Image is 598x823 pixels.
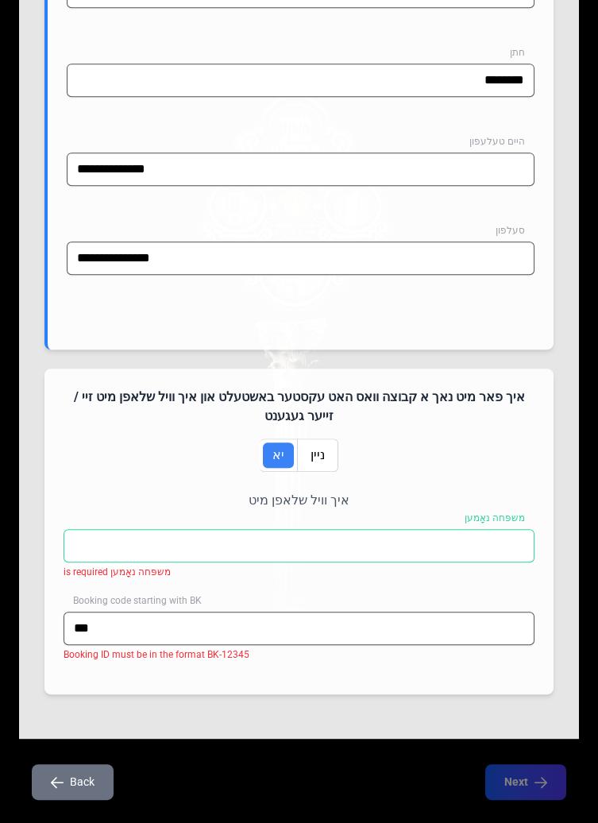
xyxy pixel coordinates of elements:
[64,388,534,426] h4: איך פאר מיט נאך א קבוצה וואס האט עקסטער באשטעלט און איך וויל שלאפן מיט זיי / זייער געגענט
[272,446,284,465] span: יא
[32,764,114,800] button: Back
[64,649,249,660] span: Booking ID must be in the format BK-12345
[311,446,325,465] span: ניין
[485,764,566,800] button: Next
[260,439,298,472] p-togglebutton: יא
[64,491,534,510] p: איך וויל שלאפן מיט
[298,439,338,472] p-togglebutton: ניין
[64,566,171,578] span: משפּחה נאָמען is required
